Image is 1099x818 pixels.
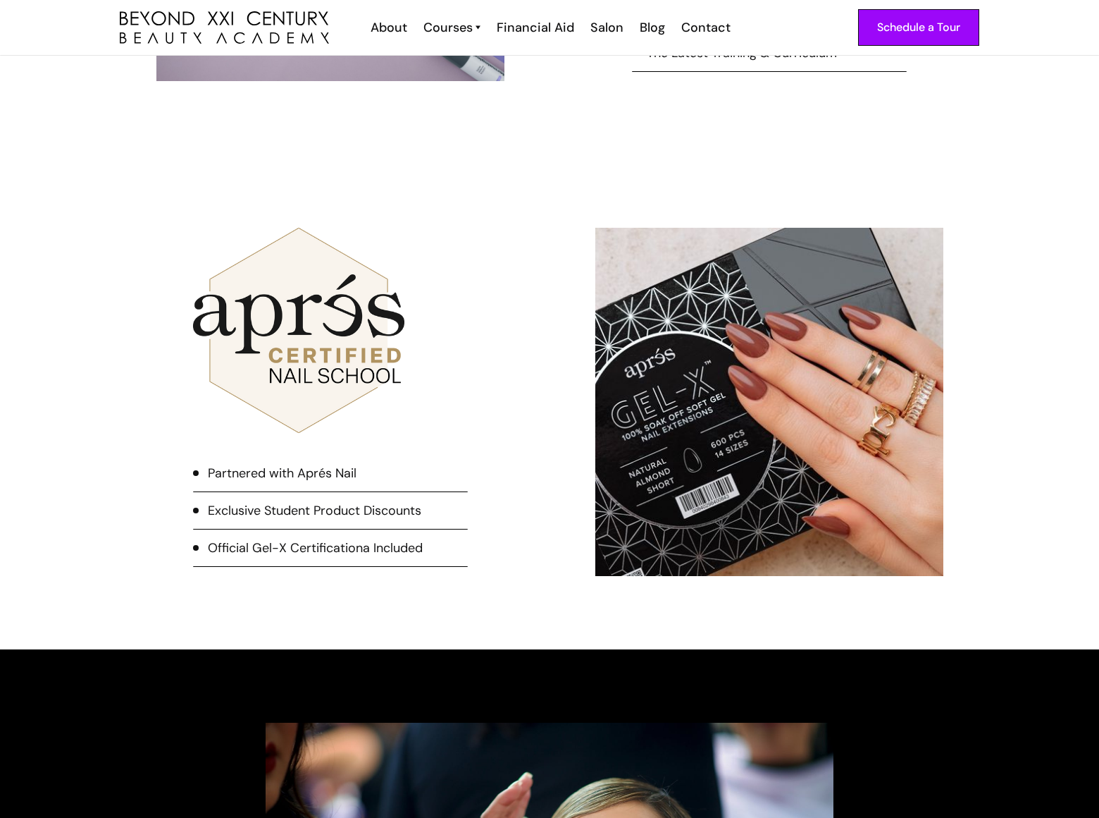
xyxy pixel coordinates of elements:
a: home [120,11,329,44]
a: Courses [423,18,480,37]
a: Financial Aid [488,18,581,37]
div: Salon [590,18,623,37]
div: Blog [640,18,665,37]
img: Aprés certified nail school logo [193,228,404,434]
a: Schedule a Tour [858,9,979,46]
a: Salon [581,18,631,37]
img: Aprés certified nail school [595,228,943,576]
div: Schedule a Tour [877,18,960,37]
a: Contact [672,18,738,37]
div: Financial Aid [497,18,574,37]
div: Partnered with Aprés Nail [208,464,356,482]
div: Exclusive Student Product Discounts [208,501,421,520]
div: Contact [681,18,731,37]
div: Courses [423,18,473,37]
div: About [371,18,407,37]
a: About [361,18,414,37]
div: Official Gel-X Certificationa Included [208,539,423,557]
a: Blog [631,18,672,37]
img: beyond 21st century beauty academy logo [120,11,329,44]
